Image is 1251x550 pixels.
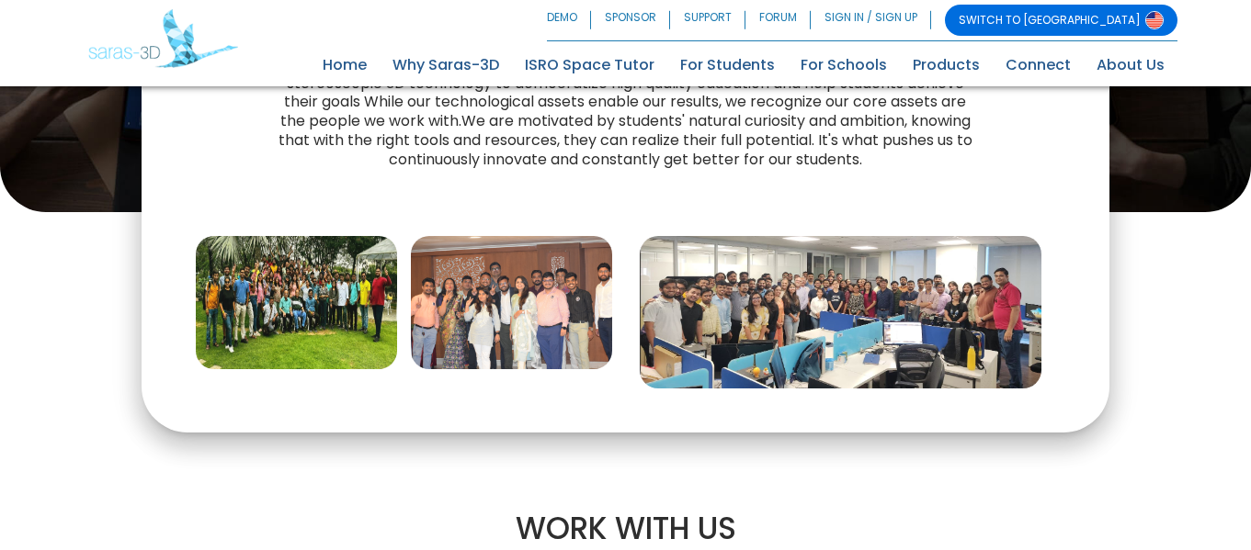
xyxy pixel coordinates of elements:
a: Products [900,51,993,80]
img: life-at-saras-3d-2 [411,236,612,370]
h3: WORK WITH US [180,510,1072,549]
a: ISRO Space Tutor [512,51,667,80]
p: We are transforming education to make learning more accessible and efficient. We are using stereo... [274,55,976,170]
a: DEMO [547,5,591,36]
img: Switch to USA [1145,11,1164,29]
a: SUPPORT [670,5,745,36]
a: SWITCH TO [GEOGRAPHIC_DATA] [945,5,1177,36]
a: FORUM [745,5,811,36]
a: For Students [667,51,788,80]
a: For Schools [788,51,900,80]
a: Home [310,51,380,80]
a: About Us [1084,51,1177,80]
a: SIGN IN / SIGN UP [811,5,931,36]
a: SPONSOR [591,5,670,36]
img: life-at-saras-3d-3 [640,236,1042,388]
img: life-at-saras-3d-2 [196,236,397,370]
a: Connect [993,51,1084,80]
a: Why Saras-3D [380,51,512,80]
img: Saras 3D [88,9,238,68]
